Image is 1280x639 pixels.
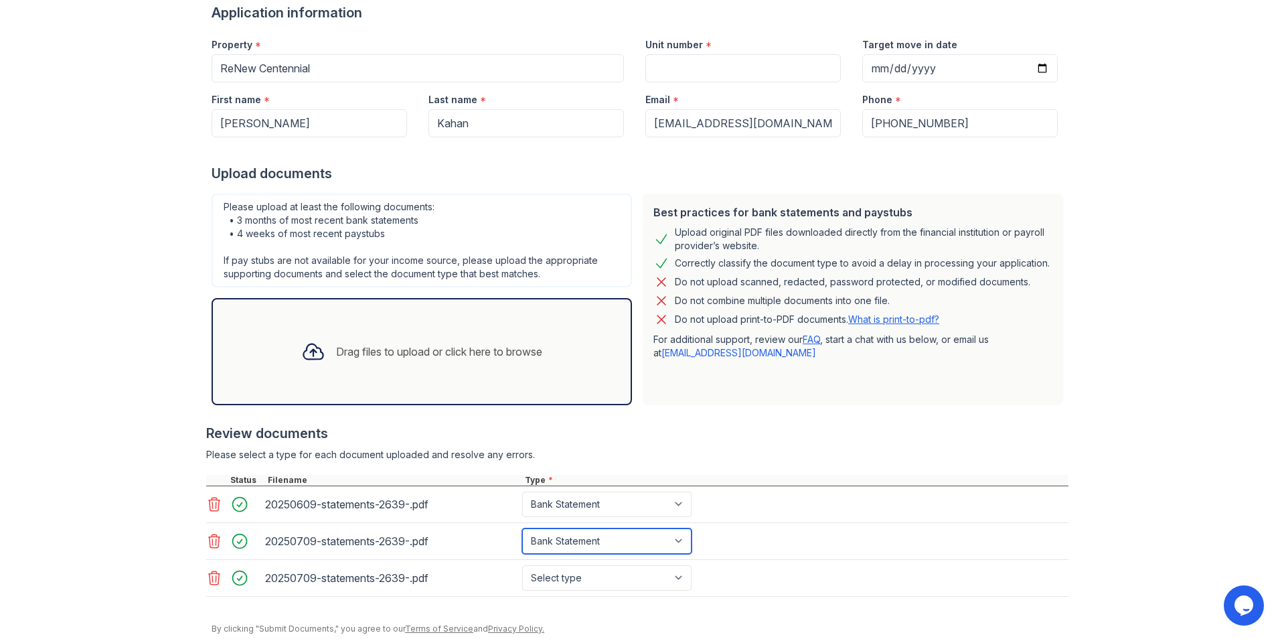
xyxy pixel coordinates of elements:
[1224,585,1267,626] iframe: chat widget
[428,93,477,106] label: Last name
[862,93,892,106] label: Phone
[206,448,1068,461] div: Please select a type for each document uploaded and resolve any errors.
[645,93,670,106] label: Email
[653,204,1052,220] div: Best practices for bank statements and paystubs
[675,293,890,309] div: Do not combine multiple documents into one file.
[212,194,632,287] div: Please upload at least the following documents: • 3 months of most recent bank statements • 4 wee...
[675,313,939,326] p: Do not upload print-to-PDF documents.
[675,255,1050,271] div: Correctly classify the document type to avoid a delay in processing your application.
[405,624,473,634] a: Terms of Service
[488,624,544,634] a: Privacy Policy.
[228,475,265,486] div: Status
[862,38,957,52] label: Target move in date
[212,164,1068,183] div: Upload documents
[803,334,820,345] a: FAQ
[212,38,252,52] label: Property
[675,274,1030,290] div: Do not upload scanned, redacted, password protected, or modified documents.
[265,567,517,589] div: 20250709-statements-2639-.pdf
[265,475,522,486] div: Filename
[212,624,1068,634] div: By clicking "Submit Documents," you agree to our and
[265,530,517,552] div: 20250709-statements-2639-.pdf
[212,3,1068,22] div: Application information
[522,475,1068,486] div: Type
[675,226,1052,253] div: Upload original PDF files downloaded directly from the financial institution or payroll provider’...
[336,344,542,360] div: Drag files to upload or click here to browse
[661,347,816,358] a: [EMAIL_ADDRESS][DOMAIN_NAME]
[645,38,703,52] label: Unit number
[212,93,261,106] label: First name
[848,313,939,325] a: What is print-to-pdf?
[653,333,1052,360] p: For additional support, review our , start a chat with us below, or email us at
[265,494,517,515] div: 20250609-statements-2639-.pdf
[206,424,1068,443] div: Review documents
